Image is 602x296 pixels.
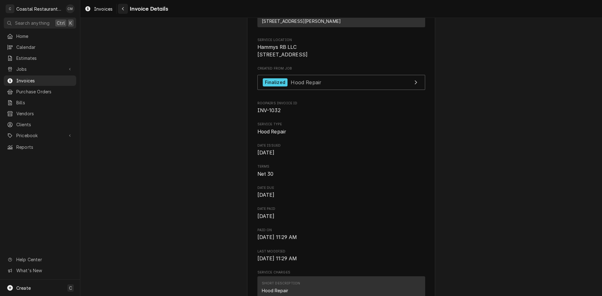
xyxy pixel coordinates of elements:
a: Invoices [4,75,76,86]
a: Bills [4,97,76,108]
div: Short Description [262,281,300,286]
div: Roopairs Invoice ID [257,101,425,114]
span: Purchase Orders [16,88,73,95]
span: Ctrl [57,20,65,26]
span: Reports [16,144,73,150]
span: Service Type [257,128,425,136]
div: Finalized [263,78,288,87]
span: Hood Repair [257,129,286,135]
a: Vendors [4,108,76,119]
a: Purchase Orders [4,86,76,97]
a: Reports [4,142,76,152]
span: Date Paid [257,206,425,211]
span: K [69,20,72,26]
span: Date Paid [257,213,425,220]
div: Short Description [262,281,300,293]
span: Roopairs Invoice ID [257,101,425,106]
span: [DATE] [257,150,275,156]
span: Invoice Details [128,5,168,13]
span: Invoices [16,77,73,84]
span: Search anything [15,20,50,26]
span: Service Type [257,122,425,127]
span: Create [16,285,31,291]
a: Go to Help Center [4,254,76,265]
span: [DATE] 11:29 AM [257,256,297,262]
span: [DATE] [257,192,275,198]
span: What's New [16,267,72,274]
span: Date Issued [257,149,425,157]
div: Coastal Restaurant Repair [16,6,62,12]
div: Last Modified [257,249,425,262]
span: INV-1032 [257,107,281,113]
div: Service Type [257,122,425,135]
span: Help Center [16,256,72,263]
span: Invoices [94,6,113,12]
span: Pricebook [16,132,64,139]
div: Paid On [257,228,425,241]
span: Home [16,33,73,39]
span: Terms [257,164,425,169]
span: Vendors [16,110,73,117]
div: Date Paid [257,206,425,220]
div: Created From Job [257,66,425,93]
button: Search anythingCtrlK [4,18,76,29]
div: CM [66,4,75,13]
a: Go to Jobs [4,64,76,74]
span: Net 30 [257,171,274,177]
span: Date Due [257,185,425,190]
span: Estimates [16,55,73,61]
span: C [69,285,72,291]
span: Date Issued [257,143,425,148]
span: [DATE] [257,213,275,219]
div: Date Due [257,185,425,199]
a: Calendar [4,42,76,52]
a: Home [4,31,76,41]
a: Estimates [4,53,76,63]
div: Terms [257,164,425,178]
span: Jobs [16,66,64,72]
span: Roopairs Invoice ID [257,107,425,114]
span: Last Modified [257,255,425,262]
span: Terms [257,170,425,178]
a: Invoices [82,4,115,14]
span: Hammys RB LLC [STREET_ADDRESS] [257,44,308,58]
span: Date Due [257,191,425,199]
span: Service Location [257,38,425,43]
span: Service Location [257,44,425,58]
a: Go to Pricebook [4,130,76,141]
a: View Job [257,75,425,90]
span: Created From Job [257,66,425,71]
span: Calendar [16,44,73,50]
a: Clients [4,119,76,130]
div: Chad McMaster's Avatar [66,4,75,13]
div: Date Issued [257,143,425,157]
div: Service Location [257,38,425,59]
div: C [6,4,14,13]
button: Navigate back [118,4,128,14]
span: Last Modified [257,249,425,254]
span: Hood Repair [291,79,321,85]
span: Paid On [257,228,425,233]
span: Bills [16,99,73,106]
span: Clients [16,121,73,128]
span: [DATE] 11:29 AM [257,234,297,240]
span: Service Charges [257,270,425,275]
span: Paid On [257,234,425,241]
a: Go to What's New [4,265,76,276]
div: Short Description [262,287,288,294]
